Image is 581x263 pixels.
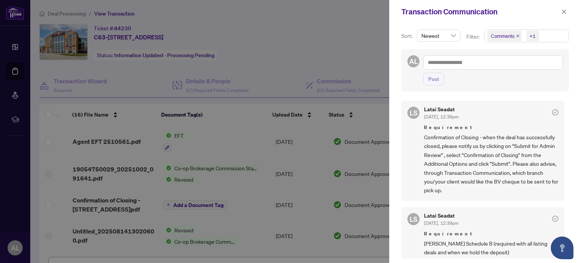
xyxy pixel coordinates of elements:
span: close [516,34,520,38]
span: check-circle [552,109,558,115]
button: Post [423,73,444,86]
span: Comments [491,32,514,40]
div: Transaction Communication [401,6,559,17]
span: close [561,9,567,14]
span: AL [409,56,418,67]
h5: Latai Seadat [424,107,458,112]
span: LS [410,214,418,224]
span: LS [410,107,418,118]
span: Confirmation of Closing - when the deal has successfully closed, please notify us by clicking on ... [424,133,558,195]
div: +1 [530,32,536,40]
p: Sort: [401,32,414,40]
p: Filter: [466,33,481,41]
span: Requirement [424,124,558,131]
span: check-circle [552,216,558,222]
span: Newest [421,30,456,41]
button: Open asap [551,237,573,259]
span: Requirement [424,230,558,238]
span: [DATE], 12:39pm [424,114,458,120]
h5: Latai Seadat [424,213,458,218]
span: [DATE], 12:39pm [424,220,458,226]
span: Comments [488,31,522,41]
span: [PERSON_NAME] Schedule B (required with all listing deals and when we hold the deposit) [424,239,558,257]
